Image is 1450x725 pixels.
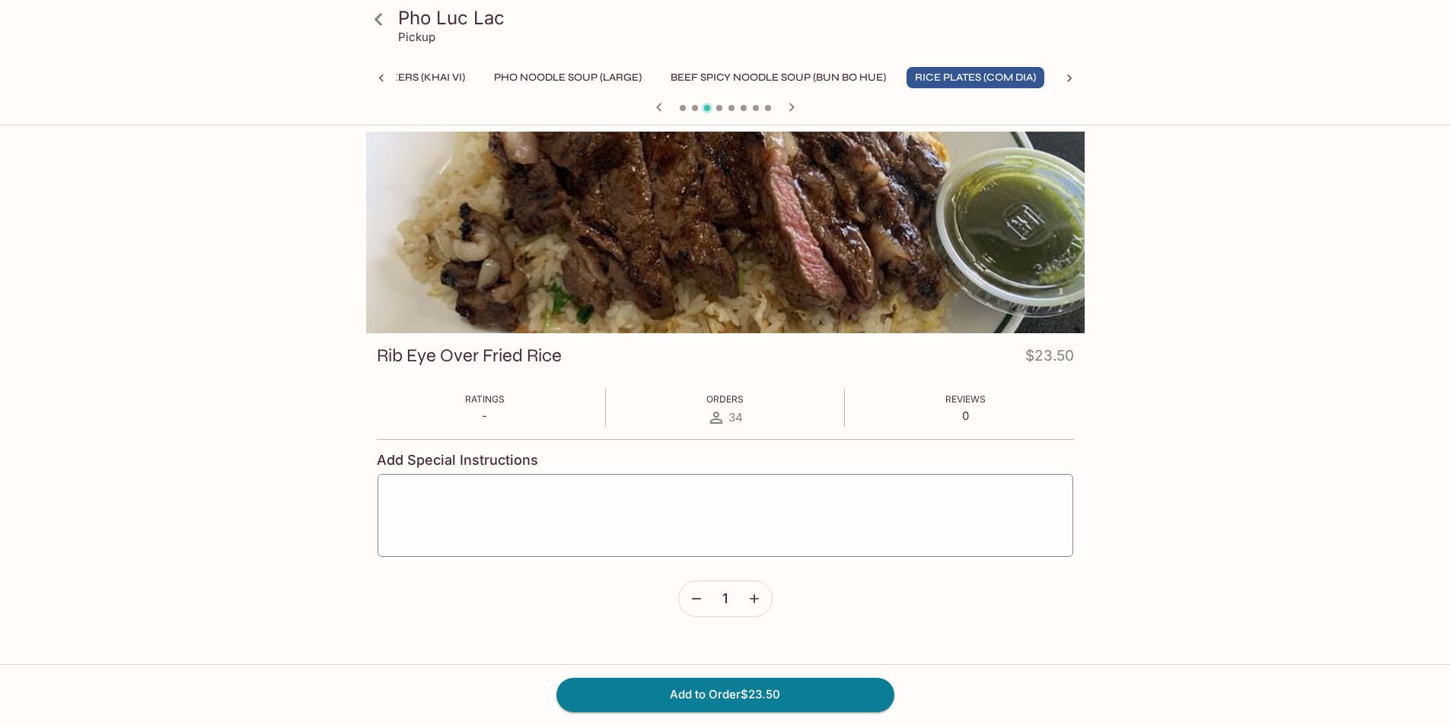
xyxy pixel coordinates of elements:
[465,393,505,405] span: Ratings
[465,409,505,423] p: -
[377,344,562,367] h3: Rib Eye Over Fried Rice
[366,132,1085,333] div: Rib Eye Over Fried Rice
[706,393,744,405] span: Orders
[1025,344,1074,374] h4: $23.50
[346,67,473,88] button: Appetizers (Khai Vi)
[945,409,986,423] p: 0
[556,678,894,711] button: Add to Order$23.50
[722,590,728,607] span: 1
[945,393,986,405] span: Reviews
[398,30,435,44] p: Pickup
[907,67,1044,88] button: Rice Plates (Com Dia)
[398,6,1079,30] h3: Pho Luc Lac
[728,410,743,425] span: 34
[662,67,894,88] button: Beef Spicy Noodle Soup (Bun Bo Hue)
[486,67,650,88] button: Pho Noodle Soup (Large)
[377,452,1074,469] h4: Add Special Instructions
